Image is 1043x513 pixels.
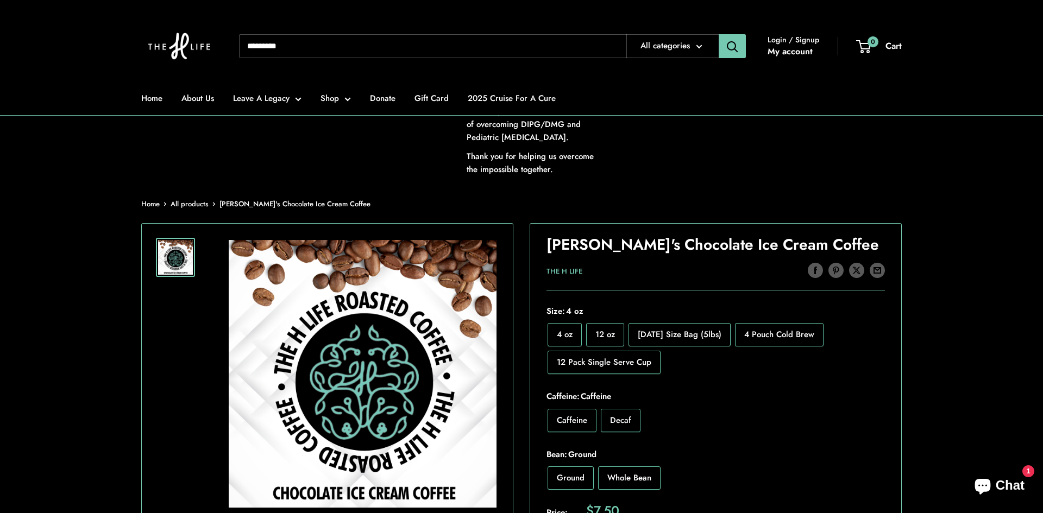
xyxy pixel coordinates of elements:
span: 4 oz [557,328,573,340]
input: Search... [239,34,626,58]
span: 12 Pack Single Serve Cup [557,356,651,368]
a: Pin on Pinterest [828,262,844,278]
img: David Jr.'s Chocolate Ice Cream Coffee [229,240,497,508]
img: David Jr.'s Chocolate Ice Cream Coffee [158,240,193,275]
label: 4 oz [548,323,582,346]
a: Home [141,91,162,106]
span: Decaf [610,414,631,426]
a: Donate [370,91,395,106]
inbox-online-store-chat: Shopify online store chat [965,469,1034,504]
p: Every purchase made at The H Life, is directly invested into our mission of overcoming DIPG/DMG a... [467,92,602,144]
label: Decaf [601,409,640,432]
span: 4 oz [565,305,583,317]
label: 12 oz [586,323,624,346]
span: Ground [557,472,585,484]
span: Ground [567,448,596,460]
a: Tweet on Twitter [849,262,864,278]
a: Home [141,199,160,209]
label: 12 Pack Single Serve Cup [548,351,661,374]
label: Whole Bean [598,466,661,490]
label: Monday Size Bag (5lbs) [629,323,731,346]
label: Caffeine [548,409,596,432]
a: 2025 Cruise For A Cure [468,91,556,106]
a: My account [768,43,813,60]
label: 4 Pouch Cold Brew [735,323,824,346]
span: [DATE] Size Bag (5lbs) [638,328,721,340]
p: Thank you for helping us overcome the impossible together. [467,150,602,176]
label: Ground [548,466,594,490]
a: 0 Cart [857,38,902,54]
span: 12 oz [595,328,615,340]
span: Cart [885,40,902,52]
span: Caffeine [580,390,611,402]
a: Shop [321,91,351,106]
span: 4 Pouch Cold Brew [744,328,814,340]
span: Bean: [546,447,885,462]
a: Share on Facebook [808,262,823,278]
h1: [PERSON_NAME]'s Chocolate Ice Cream Coffee [546,234,885,256]
span: Caffeine [557,414,587,426]
nav: Breadcrumb [141,198,370,211]
img: The H Life [141,11,217,81]
a: Leave A Legacy [233,91,301,106]
span: Login / Signup [768,33,819,47]
span: Size: [546,303,885,319]
a: About Us [181,91,214,106]
span: Caffeine: [546,389,885,404]
a: The H Life [546,266,582,276]
span: 0 [868,36,878,47]
a: Gift Card [414,91,449,106]
span: [PERSON_NAME]'s Chocolate Ice Cream Coffee [219,199,370,209]
a: All products [171,199,209,209]
span: Whole Bean [607,472,651,484]
button: Search [719,34,746,58]
a: Share by email [870,262,885,278]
